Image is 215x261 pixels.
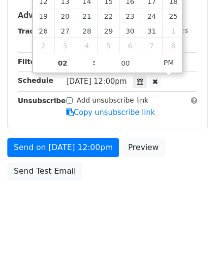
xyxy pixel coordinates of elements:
[162,38,184,53] span: November 8, 2025
[76,8,97,23] span: October 21, 2025
[97,23,119,38] span: October 29, 2025
[7,162,82,181] a: Send Test Email
[95,53,155,73] input: Minute
[7,138,119,157] a: Send on [DATE] 12:00pm
[18,97,66,105] strong: Unsubscribe
[141,8,162,23] span: October 24, 2025
[33,53,93,73] input: Hour
[54,8,76,23] span: October 20, 2025
[77,95,149,106] label: Add unsubscribe link
[155,53,183,73] span: Click to toggle
[92,53,95,73] span: :
[119,8,141,23] span: October 23, 2025
[162,23,184,38] span: November 1, 2025
[18,10,197,21] h5: Advanced
[119,23,141,38] span: October 30, 2025
[33,8,55,23] span: October 19, 2025
[97,38,119,53] span: November 5, 2025
[54,23,76,38] span: October 27, 2025
[97,8,119,23] span: October 22, 2025
[141,23,162,38] span: October 31, 2025
[119,38,141,53] span: November 6, 2025
[33,38,55,53] span: November 2, 2025
[18,76,53,84] strong: Schedule
[166,214,215,261] iframe: Chat Widget
[66,108,155,117] a: Copy unsubscribe link
[33,23,55,38] span: October 26, 2025
[76,23,97,38] span: October 28, 2025
[122,138,165,157] a: Preview
[162,8,184,23] span: October 25, 2025
[18,27,51,35] strong: Tracking
[66,77,127,86] span: [DATE] 12:00pm
[18,58,43,66] strong: Filters
[76,38,97,53] span: November 4, 2025
[141,38,162,53] span: November 7, 2025
[54,38,76,53] span: November 3, 2025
